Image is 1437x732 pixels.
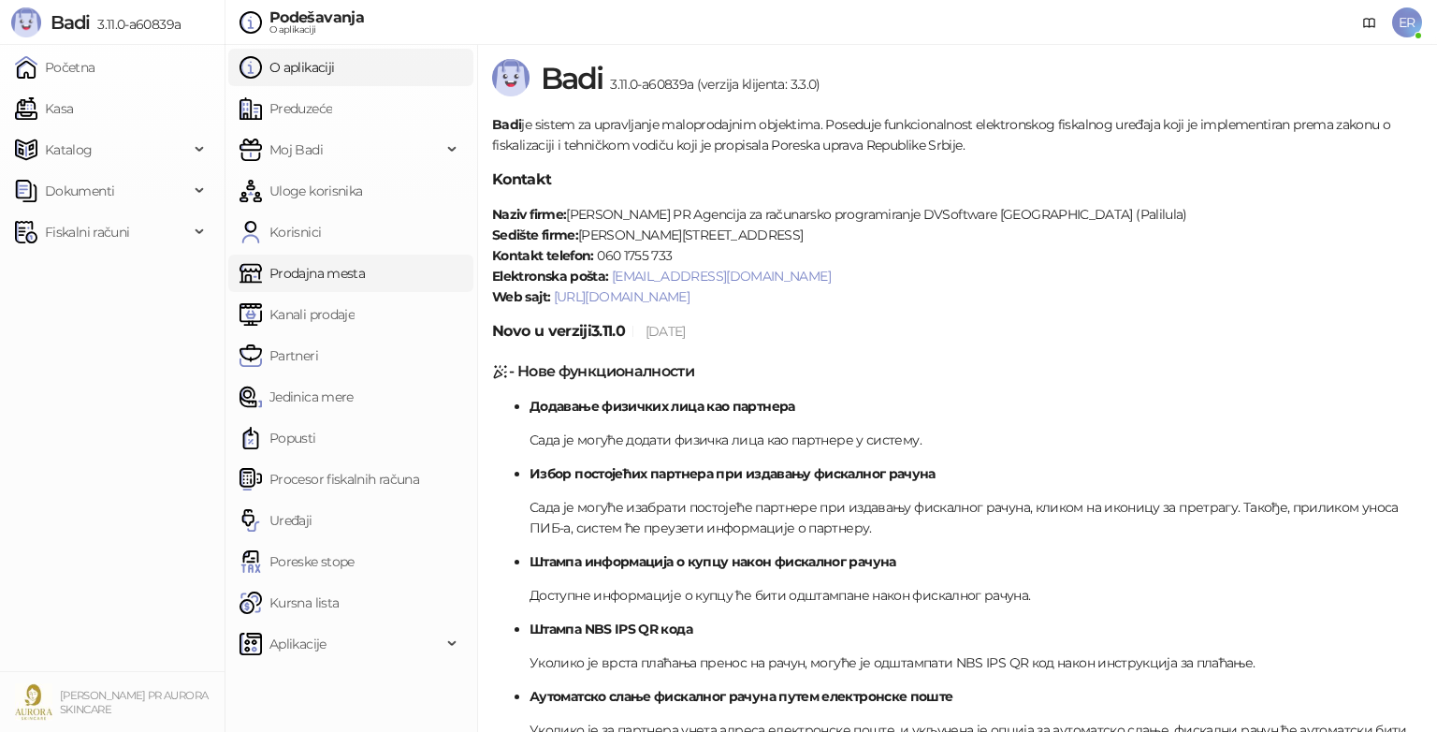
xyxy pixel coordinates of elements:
span: Katalog [45,131,93,168]
a: O aplikaciji [239,49,334,86]
span: Fiskalni računi [45,213,129,251]
a: Partneri [239,337,318,374]
a: Dokumentacija [1355,7,1385,37]
a: Preduzeće [239,90,332,127]
strong: Naziv firme: [492,206,566,223]
a: Jedinica mere [239,378,354,416]
h5: Novo u verziji 3.11.0 [492,320,1422,343]
p: je sistem za upravljanje maloprodajnim objektima. Poseduje funkcionalnost elektronskog fiskalnog ... [492,114,1422,155]
a: Korisnici [239,213,321,251]
span: ER [1392,7,1422,37]
div: Podešavanja [269,10,364,25]
a: Kasa [15,90,73,127]
strong: Избор постојећих партнера при издавању фискалног рачуна [530,465,936,482]
strong: Штампа NBS IPS QR кода [530,621,692,637]
span: Aplikacije [269,625,327,663]
span: Dokumenti [45,172,114,210]
img: 64x64-companyLogo-49a89dee-dabe-4d7e-87b5-030737ade40e.jpeg [15,683,52,721]
a: Uređaji [239,502,312,539]
small: [PERSON_NAME] PR AURORA SKINCARE [60,689,208,716]
strong: Аутоматско слање фискалног рачуна путем електронске поште [530,688,953,705]
a: Kursna lista [239,584,339,622]
img: Logo [11,7,41,37]
p: Уколико је врста плаћања пренос на рачун, могуће је одштампати NBS IPS QR код након инструкција з... [530,652,1422,673]
strong: Badi [492,116,521,133]
p: Доступне информације о купцу ће бити одштампане након фискалног рачуна. [530,585,1422,606]
strong: Додавање физичких лица као партнера [530,398,795,415]
a: Poreske stope [239,543,355,580]
span: 3.11.0-a60839a [90,16,181,33]
a: Kanali prodaje [239,296,355,333]
span: 3.11.0-a60839a (verzija klijenta: 3.3.0) [602,76,820,93]
a: Prodajna mesta [239,255,365,292]
p: [PERSON_NAME] PR Agencija za računarsko programiranje DVSoftware [GEOGRAPHIC_DATA] (Palilula) [PE... [492,204,1422,307]
img: Logo [492,59,530,96]
div: O aplikaciji [269,25,364,35]
h5: Kontakt [492,168,1422,191]
strong: Sedište firme: [492,227,578,243]
a: Procesor fiskalnih računa [239,461,419,498]
strong: Elektronska pošta: [492,268,608,285]
strong: Kontakt telefon: [492,247,594,264]
span: Moj Badi [269,131,323,168]
a: Početna [15,49,95,86]
h5: - Нове функционалности [492,360,1422,383]
a: [EMAIL_ADDRESS][DOMAIN_NAME] [612,268,831,285]
strong: Web sajt: [492,288,550,305]
span: Badi [51,11,90,34]
a: Popusti [239,419,316,457]
a: Uloge korisnika [239,172,362,210]
span: Badi [541,60,602,96]
a: [URL][DOMAIN_NAME] [554,288,689,305]
p: Сада је могуће изабрати постојеће партнере при издавању фискалног рачуна, кликом на иконицу за пр... [530,497,1422,538]
span: [DATE] [646,323,686,340]
p: Сада је могуће додати физичка лица као партнере у систему. [530,430,1422,450]
strong: Штампа информација о купцу након фискалног рачуна [530,553,896,570]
